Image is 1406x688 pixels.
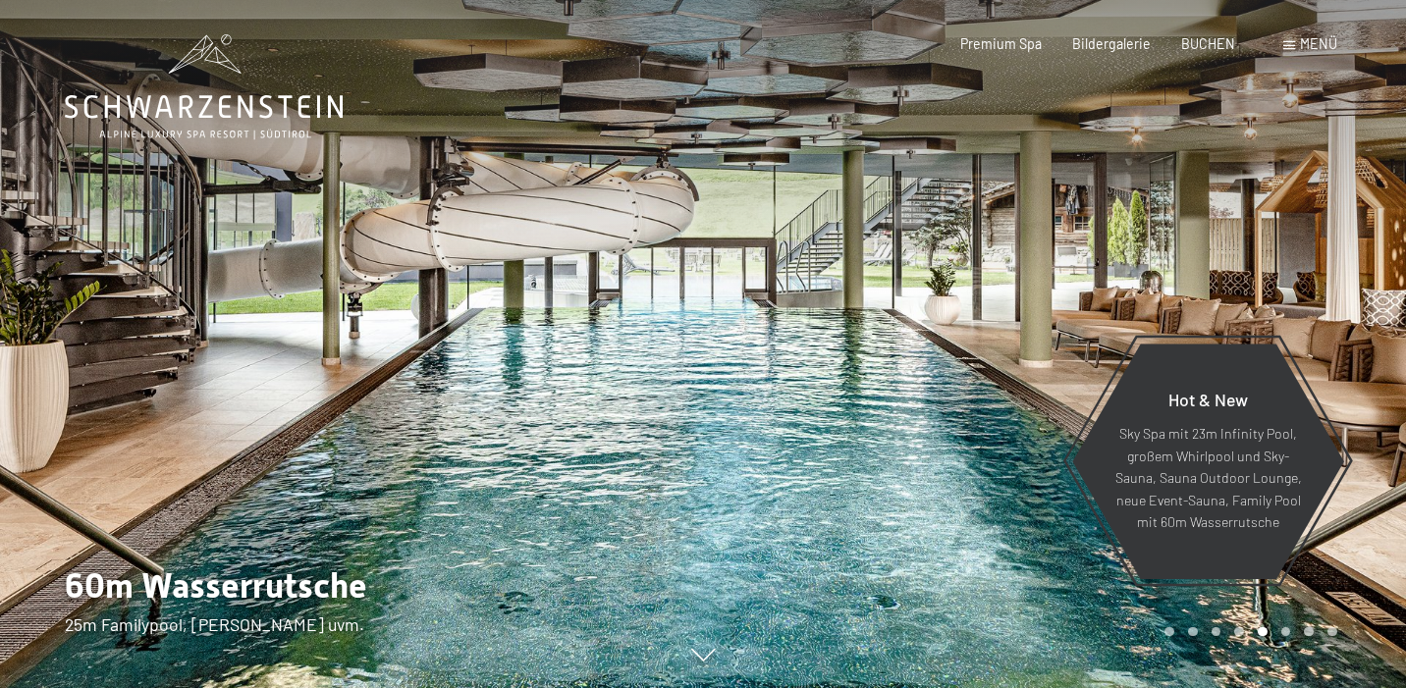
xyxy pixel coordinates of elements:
[1212,627,1221,637] div: Carousel Page 3
[1300,35,1337,52] span: Menü
[1071,343,1345,580] a: Hot & New Sky Spa mit 23m Infinity Pool, großem Whirlpool und Sky-Sauna, Sauna Outdoor Lounge, ne...
[1072,35,1151,52] a: Bildergalerie
[1327,627,1337,637] div: Carousel Page 8
[1304,627,1314,637] div: Carousel Page 7
[1158,627,1336,637] div: Carousel Pagination
[1188,627,1198,637] div: Carousel Page 2
[1181,35,1235,52] a: BUCHEN
[1164,627,1174,637] div: Carousel Page 1
[1234,627,1244,637] div: Carousel Page 4
[1281,627,1291,637] div: Carousel Page 6
[1168,389,1248,410] span: Hot & New
[1114,423,1302,534] p: Sky Spa mit 23m Infinity Pool, großem Whirlpool und Sky-Sauna, Sauna Outdoor Lounge, neue Event-S...
[1258,627,1268,637] div: Carousel Page 5 (Current Slide)
[960,35,1042,52] a: Premium Spa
